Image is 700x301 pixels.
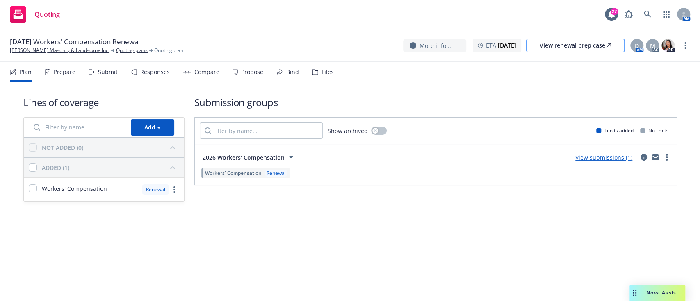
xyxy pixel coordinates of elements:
[498,41,516,49] strong: [DATE]
[140,69,170,75] div: Responses
[680,41,690,50] a: more
[629,285,640,301] div: Drag to move
[200,149,299,165] button: 2026 Workers' Compensation
[328,127,368,135] span: Show archived
[20,69,32,75] div: Plan
[265,170,287,177] div: Renewal
[403,39,466,52] button: More info...
[23,95,185,109] h1: Lines of coverage
[194,69,219,75] div: Compare
[203,153,285,162] span: 2026 Workers' Compensation
[116,47,148,54] a: Quoting plans
[639,152,649,162] a: circleInformation
[10,47,109,54] a: [PERSON_NAME] Masonry & Landscape Inc.
[650,41,655,50] span: M
[611,8,618,15] div: 27
[34,11,60,18] span: Quoting
[635,41,639,50] span: D
[142,184,169,195] div: Renewal
[98,69,118,75] div: Submit
[169,185,179,195] a: more
[29,119,126,136] input: Filter by name...
[241,69,263,75] div: Propose
[144,120,161,135] div: Add
[596,127,634,134] div: Limits added
[486,41,516,50] span: ETA :
[286,69,299,75] div: Bind
[131,119,174,136] button: Add
[54,69,75,75] div: Prepare
[650,152,660,162] a: mail
[194,95,677,109] h1: Submission groups
[42,184,107,193] span: Workers' Compensation
[154,47,183,54] span: Quoting plan
[321,69,334,75] div: Files
[42,141,179,154] button: NOT ADDED (0)
[10,37,140,47] span: [DATE] Workers' Compensation Renewal
[620,6,637,23] a: Report a Bug
[540,39,611,52] div: View renewal prep case
[200,122,323,139] input: Filter by name...
[42,163,69,172] div: ADDED (1)
[658,6,675,23] a: Switch app
[42,161,179,174] button: ADDED (1)
[640,127,668,134] div: No limits
[42,143,83,152] div: NOT ADDED (0)
[205,170,262,177] span: Workers' Compensation
[629,285,685,301] button: Nova Assist
[662,152,672,162] a: more
[420,41,451,50] span: More info...
[7,3,63,26] a: Quoting
[661,39,675,52] img: photo
[646,289,679,296] span: Nova Assist
[575,154,632,161] a: View submissions (1)
[639,6,656,23] a: Search
[526,39,625,52] a: View renewal prep case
